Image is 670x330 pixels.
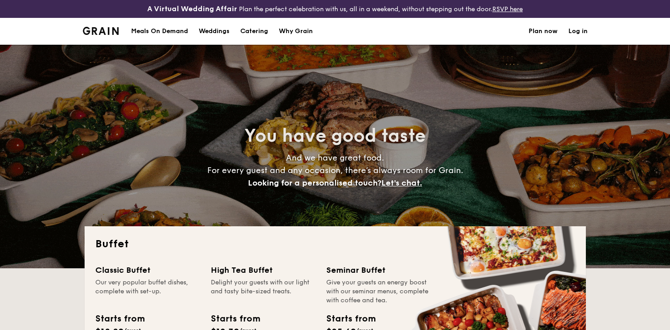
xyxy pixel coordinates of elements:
div: Our very popular buffet dishes, complete with set-up. [95,278,200,305]
span: Let's chat. [381,178,422,188]
div: Meals On Demand [131,18,188,45]
div: Starts from [326,312,375,326]
span: You have good taste [244,125,426,147]
div: Starts from [95,312,144,326]
span: And we have great food. For every guest and any occasion, there’s always room for Grain. [207,153,463,188]
a: Logotype [83,27,119,35]
h1: Catering [240,18,268,45]
div: High Tea Buffet [211,264,316,276]
a: Log in [568,18,588,45]
a: Plan now [529,18,558,45]
div: Give your guests an energy boost with our seminar menus, complete with coffee and tea. [326,278,431,305]
h2: Buffet [95,237,575,251]
a: RSVP here [492,5,523,13]
div: Weddings [199,18,230,45]
a: Why Grain [273,18,318,45]
div: Classic Buffet [95,264,200,276]
div: Plan the perfect celebration with us, all in a weekend, without stepping out the door. [112,4,559,14]
div: Delight your guests with our light and tasty bite-sized treats. [211,278,316,305]
img: Grain [83,27,119,35]
h4: A Virtual Wedding Affair [147,4,237,14]
span: Looking for a personalised touch? [248,178,381,188]
div: Seminar Buffet [326,264,431,276]
div: Why Grain [279,18,313,45]
a: Meals On Demand [126,18,193,45]
a: Weddings [193,18,235,45]
a: Catering [235,18,273,45]
div: Starts from [211,312,260,326]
